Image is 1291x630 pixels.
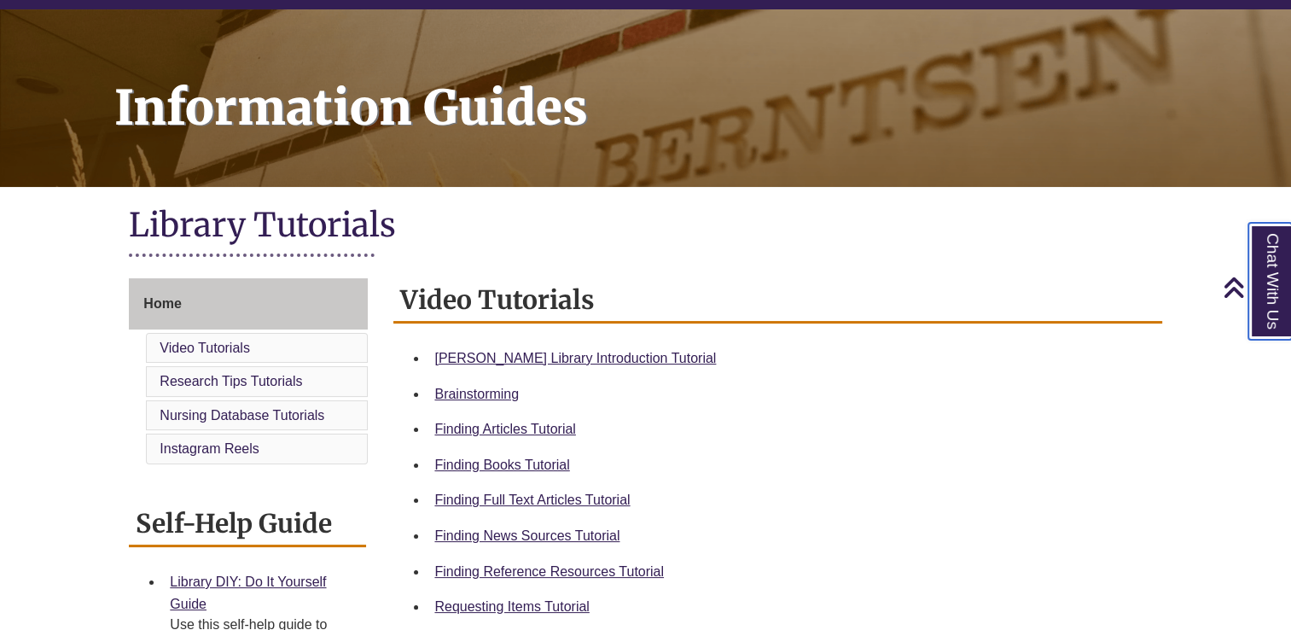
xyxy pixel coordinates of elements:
h2: Self-Help Guide [129,502,366,547]
a: Library DIY: Do It Yourself Guide [170,575,326,611]
a: [PERSON_NAME] Library Introduction Tutorial [434,351,716,365]
a: Nursing Database Tutorials [160,408,324,423]
a: Requesting Items Tutorial [434,599,589,614]
div: Guide Page Menu [129,278,368,468]
a: Finding Articles Tutorial [434,422,575,436]
a: Finding Books Tutorial [434,458,569,472]
a: Back to Top [1223,276,1287,299]
h1: Information Guides [96,9,1291,165]
a: Home [129,278,368,330]
h2: Video Tutorials [393,278,1161,324]
a: Finding Full Text Articles Tutorial [434,493,630,507]
a: Research Tips Tutorials [160,374,302,388]
a: Instagram Reels [160,441,259,456]
a: Finding News Sources Tutorial [434,528,619,543]
a: Brainstorming [434,387,519,401]
h1: Library Tutorials [129,204,1161,249]
span: Home [143,296,181,311]
a: Video Tutorials [160,341,250,355]
a: Finding Reference Resources Tutorial [434,564,664,579]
